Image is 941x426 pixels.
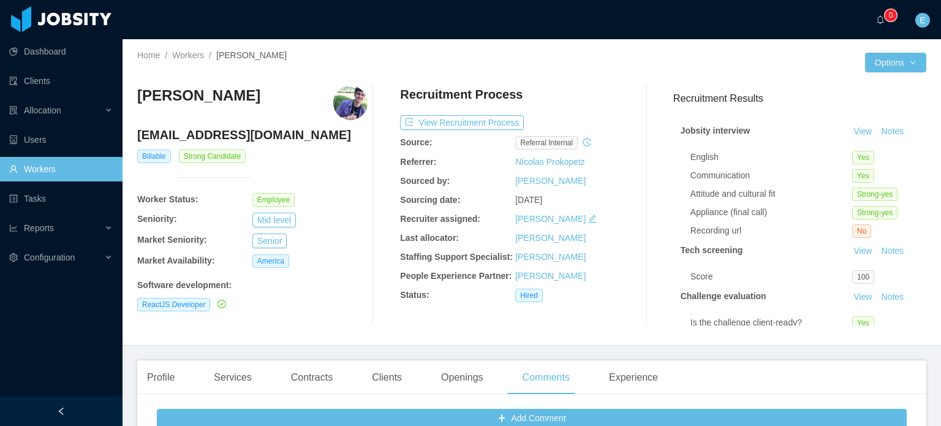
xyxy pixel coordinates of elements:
[400,271,512,281] b: People Experience Partner:
[515,252,586,262] a: [PERSON_NAME]
[137,50,160,60] a: Home
[852,188,898,201] span: Strong-yes
[252,234,287,248] button: Senior
[137,126,368,143] h4: [EMAIL_ADDRESS][DOMAIN_NAME]
[865,53,926,72] button: Optionsicon: down
[362,360,412,395] div: Clients
[515,195,542,205] span: [DATE]
[9,39,113,64] a: icon: pie-chartDashboard
[515,233,586,243] a: [PERSON_NAME]
[852,151,874,164] span: Yes
[849,292,876,302] a: View
[515,271,586,281] a: [PERSON_NAME]
[876,15,885,24] i: icon: bell
[137,194,198,204] b: Worker Status:
[400,195,460,205] b: Sourcing date:
[849,126,876,136] a: View
[885,9,897,21] sup: 0
[583,138,591,146] i: icon: history
[179,150,246,163] span: Strong Candidate
[852,206,898,219] span: Strong-yes
[216,50,287,60] span: [PERSON_NAME]
[690,316,852,329] div: Is the challenge client-ready?
[137,360,184,395] div: Profile
[215,299,226,309] a: icon: check-circle
[400,176,450,186] b: Sourced by:
[690,270,852,283] div: Score
[852,270,874,284] span: 100
[400,214,480,224] b: Recruiter assigned:
[333,86,368,120] img: 4e771920-ffc1-4be3-b628-8f4f42073b39_664f72530baeb-400w.png
[431,360,493,395] div: Openings
[852,169,874,183] span: Yes
[513,360,580,395] div: Comments
[400,137,432,147] b: Source:
[252,254,289,268] span: America
[24,253,75,262] span: Configuration
[217,300,226,308] i: icon: check-circle
[24,223,54,233] span: Reports
[209,50,211,60] span: /
[876,290,909,305] button: Notes
[690,169,852,182] div: Communication
[876,244,909,259] button: Notes
[515,157,585,167] a: Nícolas Prokopetz
[172,50,204,60] a: Workers
[681,245,743,255] strong: Tech screening
[681,291,766,301] strong: Challenge evaluation
[9,127,113,152] a: icon: robotUsers
[137,280,232,290] b: Software development :
[252,213,296,227] button: Mid level
[137,150,171,163] span: Billable
[281,360,342,395] div: Contracts
[681,126,750,135] strong: Jobsity interview
[137,235,207,245] b: Market Seniority:
[204,360,261,395] div: Services
[9,224,18,232] i: icon: line-chart
[400,233,459,243] b: Last allocator:
[9,157,113,181] a: icon: userWorkers
[137,86,260,105] h3: [PERSON_NAME]
[515,214,586,224] a: [PERSON_NAME]
[9,69,113,93] a: icon: auditClients
[920,13,925,28] span: E
[588,215,597,223] i: icon: edit
[400,86,523,103] h4: Recruitment Process
[9,106,18,115] i: icon: solution
[400,115,524,130] button: icon: exportView Recruitment Process
[400,290,429,300] b: Status:
[252,193,295,207] span: Employee
[852,224,871,238] span: No
[673,91,926,106] h3: Recruitment Results
[137,298,210,311] span: ReactJS Developer
[852,316,874,330] span: Yes
[9,186,113,211] a: icon: profileTasks
[400,157,436,167] b: Referrer:
[876,124,909,139] button: Notes
[690,188,852,200] div: Attitude and cultural fit
[690,206,852,219] div: Appliance (final call)
[400,252,513,262] b: Staffing Support Specialist:
[515,136,578,150] span: Referral internal
[9,253,18,262] i: icon: setting
[849,246,876,256] a: View
[515,176,586,186] a: [PERSON_NAME]
[165,50,167,60] span: /
[400,118,524,127] a: icon: exportView Recruitment Process
[690,151,852,164] div: English
[137,214,177,224] b: Seniority:
[24,105,61,115] span: Allocation
[599,360,668,395] div: Experience
[690,224,852,237] div: Recording url
[515,289,543,302] span: Hired
[137,256,215,265] b: Market Availability:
